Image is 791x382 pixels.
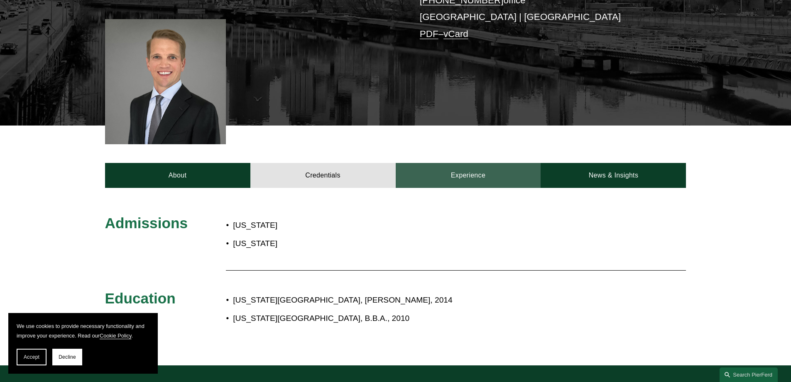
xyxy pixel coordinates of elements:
p: [US_STATE] [233,237,444,251]
a: PDF [420,29,438,39]
button: Decline [52,349,82,365]
a: News & Insights [541,163,686,188]
span: Decline [59,354,76,360]
a: Credentials [250,163,396,188]
span: Education [105,290,176,306]
section: Cookie banner [8,313,158,374]
a: Experience [396,163,541,188]
a: vCard [443,29,468,39]
p: [US_STATE] [233,218,444,233]
p: [US_STATE][GEOGRAPHIC_DATA], B.B.A., 2010 [233,311,613,326]
p: [US_STATE][GEOGRAPHIC_DATA], [PERSON_NAME], 2014 [233,293,613,308]
a: Cookie Policy [100,333,132,339]
a: About [105,163,250,188]
span: Accept [24,354,39,360]
button: Accept [17,349,47,365]
span: Admissions [105,215,188,231]
a: Search this site [720,367,778,382]
p: We use cookies to provide necessary functionality and improve your experience. Read our . [17,321,149,340]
